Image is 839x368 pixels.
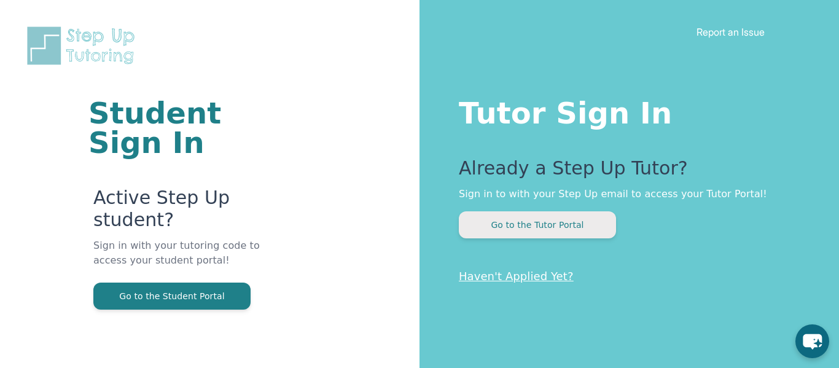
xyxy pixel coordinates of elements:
h1: Tutor Sign In [459,93,790,128]
h1: Student Sign In [88,98,272,157]
a: Go to the Tutor Portal [459,219,616,230]
p: Active Step Up student? [93,187,272,238]
p: Already a Step Up Tutor? [459,157,790,187]
button: chat-button [795,324,829,358]
p: Sign in to with your Step Up email to access your Tutor Portal! [459,187,790,202]
a: Report an Issue [697,26,765,38]
a: Haven't Applied Yet? [459,270,574,283]
button: Go to the Tutor Portal [459,211,616,238]
p: Sign in with your tutoring code to access your student portal! [93,238,272,283]
a: Go to the Student Portal [93,290,251,302]
button: Go to the Student Portal [93,283,251,310]
img: Step Up Tutoring horizontal logo [25,25,142,67]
